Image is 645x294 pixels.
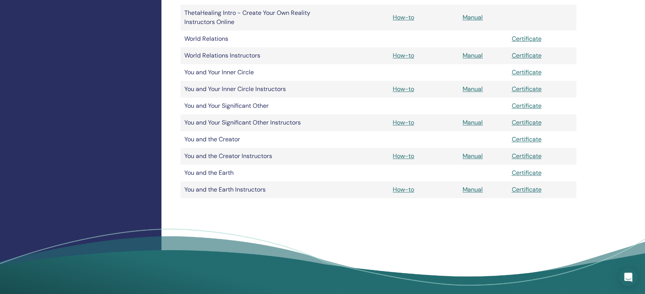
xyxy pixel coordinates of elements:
td: World Relations [181,30,318,47]
td: You and Your Significant Other [181,97,318,114]
td: World Relations Instructors [181,47,318,64]
td: You and the Creator Instructors [181,148,318,165]
a: Manual [463,185,483,193]
a: Certificate [511,169,541,177]
a: How-to [393,185,414,193]
td: You and the Earth Instructors [181,181,318,198]
a: How-to [393,152,414,160]
td: You and the Creator [181,131,318,148]
a: Certificate [511,185,541,193]
td: You and Your Inner Circle Instructors [181,81,318,97]
a: How-to [393,51,414,59]
a: Certificate [511,102,541,110]
td: ThetaHealing Intro - Create Your Own Reality Instructors Online [181,5,318,30]
td: You and the Earth [181,165,318,181]
a: How-to [393,85,414,93]
a: Certificate [511,135,541,143]
a: Certificate [511,85,541,93]
a: Certificate [511,51,541,59]
div: Open Intercom Messenger [619,268,637,286]
td: You and Your Inner Circle [181,64,318,81]
a: Certificate [511,152,541,160]
a: Certificate [511,118,541,126]
a: How-to [393,13,414,21]
a: Manual [463,13,483,21]
a: Manual [463,118,483,126]
td: You and Your Significant Other Instructors [181,114,318,131]
a: Manual [463,85,483,93]
a: Certificate [511,68,541,76]
a: Manual [463,51,483,59]
a: Certificate [511,35,541,43]
a: How-to [393,118,414,126]
a: Manual [463,152,483,160]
